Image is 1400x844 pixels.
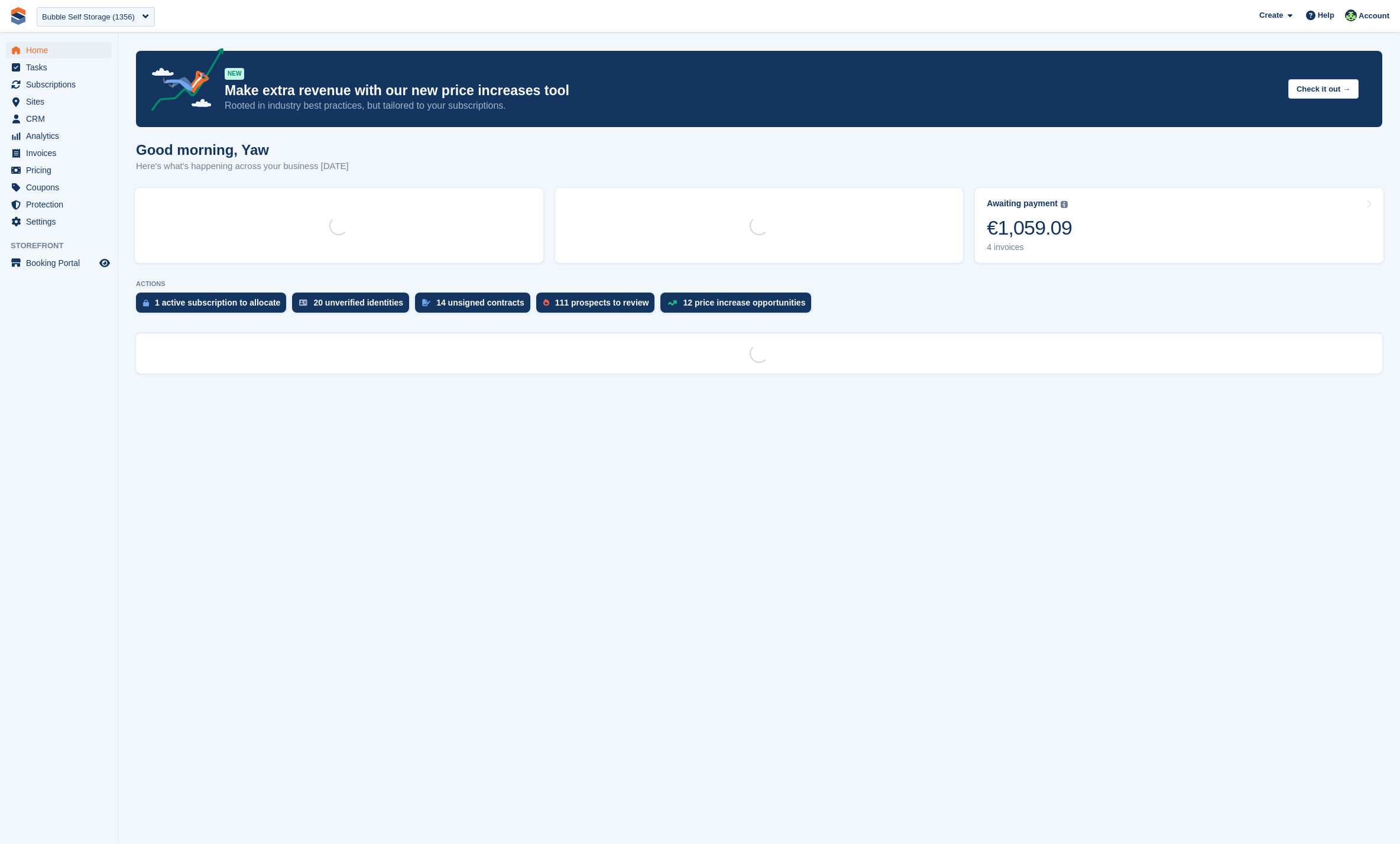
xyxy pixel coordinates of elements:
img: Yaw Boakye [1345,9,1357,21]
a: menu [6,42,112,59]
a: 20 unverified identities [292,293,415,319]
p: ACTIONS [136,280,1382,288]
span: Account [1359,10,1389,22]
span: Sites [26,93,97,110]
span: Coupons [26,179,97,196]
div: Awaiting payment [987,199,1058,209]
p: Here's what's happening across your business [DATE] [136,160,349,173]
span: Analytics [26,128,97,144]
img: icon-info-grey-7440780725fd019a000dd9b08b2336e03edf1995a4989e88bcd33f0948082b44.svg [1061,201,1068,208]
span: Home [26,42,97,59]
a: Awaiting payment €1,059.09 4 invoices [975,188,1383,263]
a: 111 prospects to review [536,293,661,319]
div: €1,059.09 [987,216,1072,240]
a: menu [6,145,112,161]
div: 20 unverified identities [313,298,403,307]
span: Help [1318,9,1334,21]
span: Invoices [26,145,97,161]
img: contract_signature_icon-13c848040528278c33f63329250d36e43548de30e8caae1d1a13099fd9432cc5.svg [422,299,430,306]
img: verify_identity-adf6edd0f0f0b5bbfe63781bf79b02c33cf7c696d77639b501bdc392416b5a36.svg [299,299,307,306]
h1: Good morning, Yaw [136,142,349,158]
img: price-adjustments-announcement-icon-8257ccfd72463d97f412b2fc003d46551f7dbcb40ab6d574587a9cd5c0d94... [141,48,224,115]
button: Check it out → [1288,79,1359,99]
a: menu [6,162,112,178]
div: 14 unsigned contracts [436,298,524,307]
a: menu [6,213,112,230]
a: 1 active subscription to allocate [136,293,292,319]
img: price_increase_opportunities-93ffe204e8149a01c8c9dc8f82e8f89637d9d84a8eef4429ea346261dce0b2c0.svg [667,300,677,306]
span: Subscriptions [26,76,97,93]
a: Preview store [98,256,112,270]
img: active_subscription_to_allocate_icon-d502201f5373d7db506a760aba3b589e785aa758c864c3986d89f69b8ff3... [143,299,149,307]
div: NEW [225,68,244,80]
img: stora-icon-8386f47178a22dfd0bd8f6a31ec36ba5ce8667c1dd55bd0f319d3a0aa187defe.svg [9,7,27,25]
div: 111 prospects to review [555,298,649,307]
div: 12 price increase opportunities [683,298,805,307]
a: menu [6,196,112,213]
span: Create [1259,9,1283,21]
span: Storefront [11,240,118,252]
a: menu [6,93,112,110]
a: menu [6,128,112,144]
p: Rooted in industry best practices, but tailored to your subscriptions. [225,99,1279,112]
a: menu [6,76,112,93]
span: Pricing [26,162,97,178]
a: 12 price increase opportunities [660,293,817,319]
span: Tasks [26,59,97,76]
div: 1 active subscription to allocate [155,298,280,307]
img: prospect-51fa495bee0391a8d652442698ab0144808aea92771e9ea1ae160a38d050c398.svg [543,299,549,306]
a: menu [6,111,112,127]
a: menu [6,59,112,76]
span: Settings [26,213,97,230]
span: Protection [26,196,97,213]
div: 4 invoices [987,242,1072,252]
div: Bubble Self Storage (1356) [42,11,135,23]
a: menu [6,255,112,271]
span: CRM [26,111,97,127]
span: Booking Portal [26,255,97,271]
a: 14 unsigned contracts [415,293,536,319]
a: menu [6,179,112,196]
p: Make extra revenue with our new price increases tool [225,82,1279,99]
